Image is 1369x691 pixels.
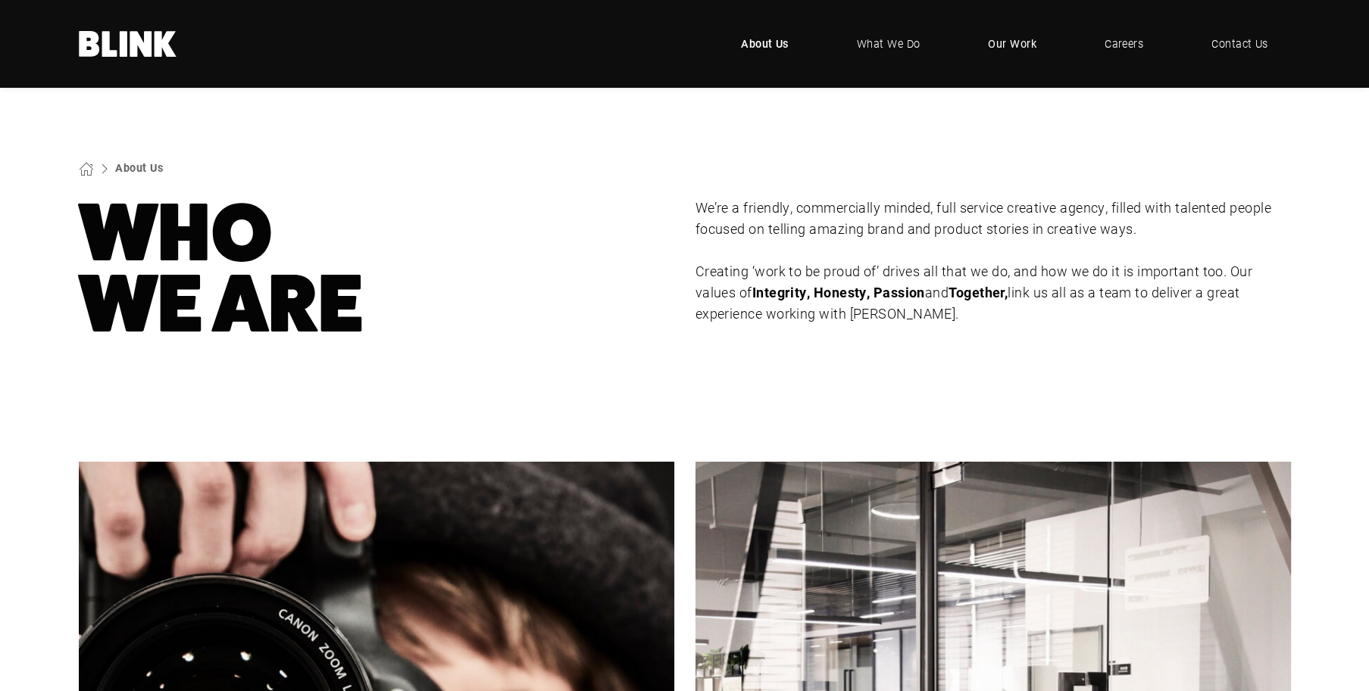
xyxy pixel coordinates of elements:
span: Our Work [988,36,1036,52]
span: What We Do [857,36,920,52]
h1: Who We Are [79,198,674,340]
span: Contact Us [1211,36,1268,52]
a: About Us [718,21,811,67]
a: About Us [115,160,163,175]
a: What We Do [834,21,943,67]
a: Our Work [965,21,1059,67]
span: Careers [1105,36,1143,52]
strong: Together, [949,283,1008,301]
p: Creating ‘work to be proud of’ drives all that we do, and how we do it is important too. Our valu... [695,261,1291,325]
a: Home [79,31,177,57]
p: We’re a friendly, commercially minded, full service creative agency, filled with talented people ... [695,198,1291,240]
a: Careers [1082,21,1166,67]
span: About Us [741,36,789,52]
strong: Integrity, Honesty, Passion [752,283,925,301]
a: Contact Us [1189,21,1291,67]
